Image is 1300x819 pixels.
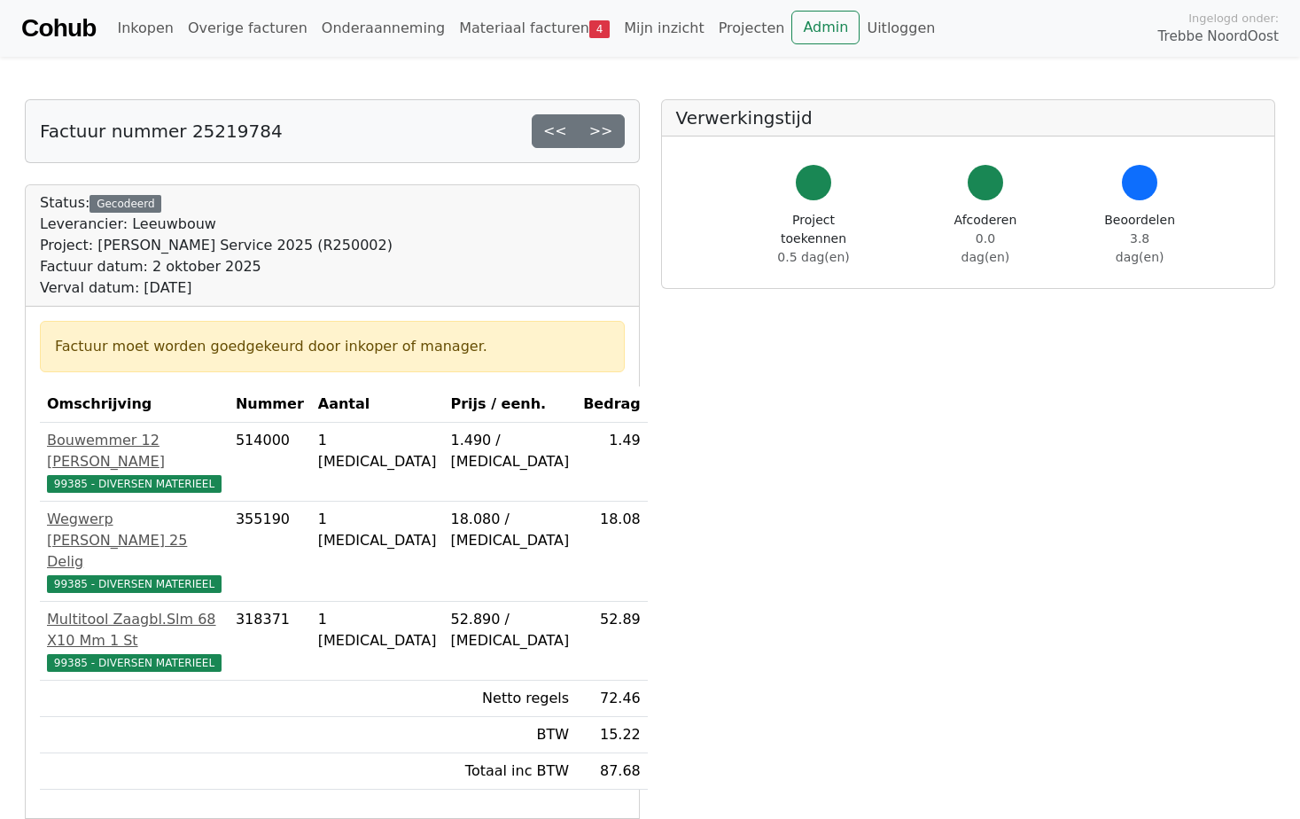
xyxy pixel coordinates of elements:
[47,430,222,472] div: Bouwemmer 12 [PERSON_NAME]
[761,211,867,267] div: Project toekennen
[576,502,648,602] td: 18.08
[576,681,648,717] td: 72.46
[576,423,648,502] td: 1.49
[40,214,393,235] div: Leverancier: Leeuwbouw
[450,509,569,551] div: 18.080 / [MEDICAL_DATA]
[318,430,437,472] div: 1 [MEDICAL_DATA]
[617,11,712,46] a: Mijn inzicht
[952,211,1020,267] div: Afcoderen
[576,602,648,681] td: 52.89
[315,11,452,46] a: Onderaanneming
[443,753,576,790] td: Totaal inc BTW
[90,195,161,213] div: Gecodeerd
[578,114,625,148] a: >>
[110,11,180,46] a: Inkopen
[47,654,222,672] span: 99385 - DIVERSEN MATERIEEL
[40,192,393,299] div: Status:
[777,250,849,264] span: 0.5 dag(en)
[21,7,96,50] a: Cohub
[1188,10,1279,27] span: Ingelogd onder:
[47,609,222,673] a: Multitool Zaagbl.Slm 68 X10 Mm 1 St99385 - DIVERSEN MATERIEEL
[40,235,393,256] div: Project: [PERSON_NAME] Service 2025 (R250002)
[450,609,569,651] div: 52.890 / [MEDICAL_DATA]
[676,107,1261,129] h5: Verwerkingstijd
[311,386,444,423] th: Aantal
[576,753,648,790] td: 87.68
[450,430,569,472] div: 1.490 / [MEDICAL_DATA]
[1104,211,1175,267] div: Beoordelen
[443,681,576,717] td: Netto regels
[318,509,437,551] div: 1 [MEDICAL_DATA]
[229,502,311,602] td: 355190
[40,121,283,142] h5: Factuur nummer 25219784
[791,11,860,44] a: Admin
[1158,27,1279,47] span: Trebbe NoordOost
[47,609,222,651] div: Multitool Zaagbl.Slm 68 X10 Mm 1 St
[532,114,579,148] a: <<
[229,423,311,502] td: 514000
[55,336,610,357] div: Factuur moet worden goedgekeurd door inkoper of manager.
[47,575,222,593] span: 99385 - DIVERSEN MATERIEEL
[181,11,315,46] a: Overige facturen
[40,386,229,423] th: Omschrijving
[712,11,792,46] a: Projecten
[40,277,393,299] div: Verval datum: [DATE]
[229,386,311,423] th: Nummer
[40,256,393,277] div: Factuur datum: 2 oktober 2025
[452,11,617,46] a: Materiaal facturen4
[47,475,222,493] span: 99385 - DIVERSEN MATERIEEL
[229,602,311,681] td: 318371
[1116,231,1164,264] span: 3.8 dag(en)
[860,11,942,46] a: Uitloggen
[443,717,576,753] td: BTW
[47,430,222,494] a: Bouwemmer 12 [PERSON_NAME]99385 - DIVERSEN MATERIEEL
[589,20,610,38] span: 4
[576,717,648,753] td: 15.22
[47,509,222,573] div: Wegwerp [PERSON_NAME] 25 Delig
[318,609,437,651] div: 1 [MEDICAL_DATA]
[576,386,648,423] th: Bedrag
[443,386,576,423] th: Prijs / eenh.
[47,509,222,594] a: Wegwerp [PERSON_NAME] 25 Delig99385 - DIVERSEN MATERIEEL
[961,231,1010,264] span: 0.0 dag(en)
